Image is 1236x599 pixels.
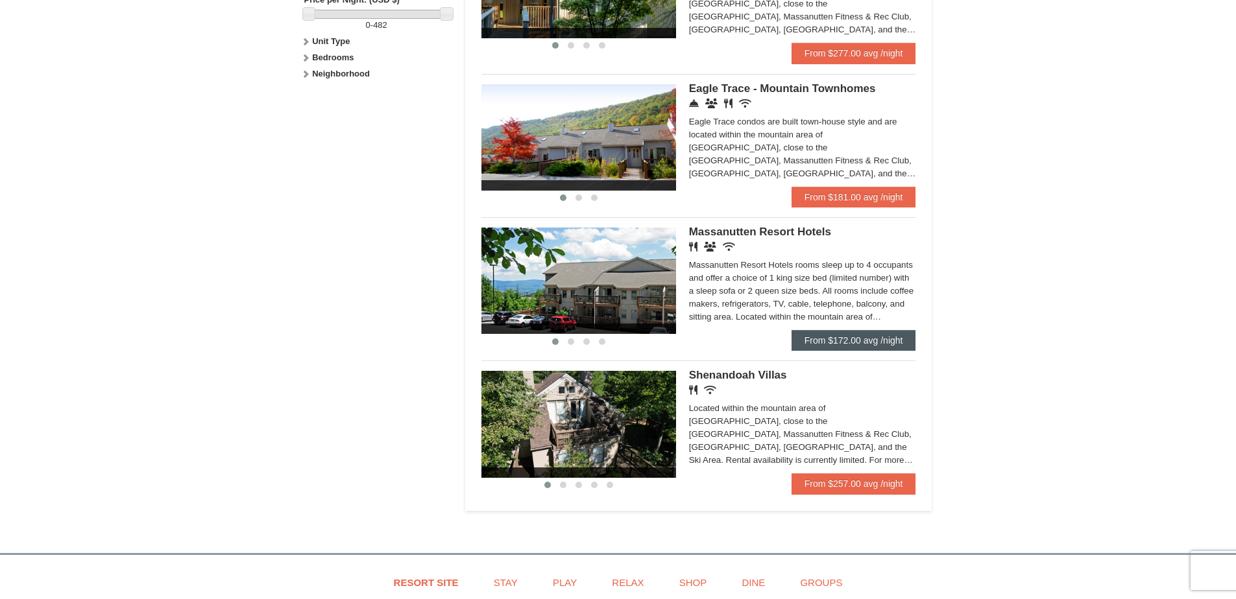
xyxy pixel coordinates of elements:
i: Concierge Desk [689,99,699,108]
i: Wireless Internet (free) [723,242,735,252]
strong: Unit Type [312,36,350,46]
span: 482 [373,20,387,30]
strong: Neighborhood [312,69,370,78]
a: Play [537,568,593,597]
i: Restaurant [689,385,697,395]
a: Resort Site [378,568,475,597]
a: Shop [663,568,723,597]
a: Stay [478,568,534,597]
label: - [304,19,449,32]
span: Shenandoah Villas [689,369,787,381]
a: From $172.00 avg /night [792,330,916,351]
div: Massanutten Resort Hotels rooms sleep up to 4 occupants and offer a choice of 1 king size bed (li... [689,259,916,323]
span: Eagle Trace - Mountain Townhomes [689,82,876,95]
i: Wireless Internet (free) [704,385,716,395]
i: Conference Facilities [705,99,718,108]
a: Relax [596,568,660,597]
div: Located within the mountain area of [GEOGRAPHIC_DATA], close to the [GEOGRAPHIC_DATA], Massanutte... [689,402,916,467]
span: Massanutten Resort Hotels [689,226,831,238]
strong: Bedrooms [312,53,354,62]
a: From $277.00 avg /night [792,43,916,64]
i: Restaurant [724,99,733,108]
span: 0 [366,20,370,30]
a: Dine [725,568,781,597]
i: Banquet Facilities [704,242,716,252]
i: Wireless Internet (free) [739,99,751,108]
a: From $257.00 avg /night [792,473,916,494]
a: From $181.00 avg /night [792,187,916,207]
div: Eagle Trace condos are built town-house style and are located within the mountain area of [GEOGRA... [689,115,916,180]
a: Groups [784,568,858,597]
i: Restaurant [689,242,697,252]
